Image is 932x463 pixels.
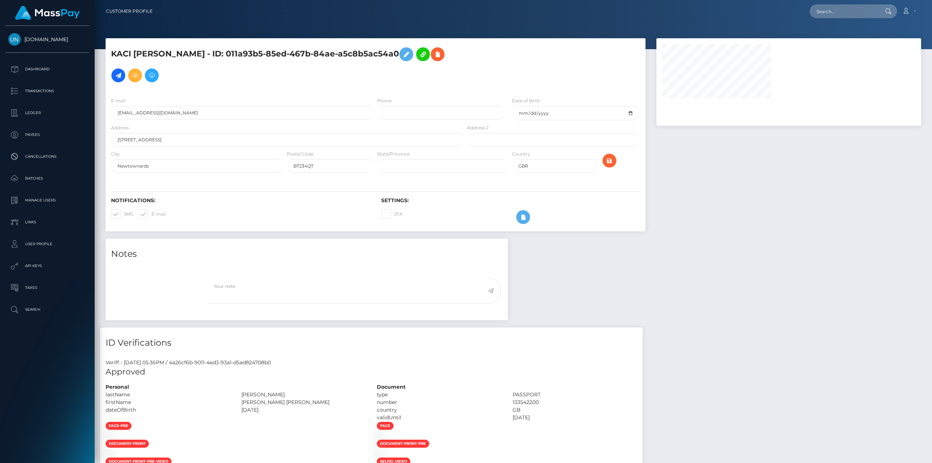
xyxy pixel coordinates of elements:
div: [PERSON_NAME] [236,391,372,399]
h5: KACI [PERSON_NAME] - ID: 011a93b5-85ed-467b-84ae-a5c8b5ac54a0 [111,44,460,86]
img: 8862b60c-6631-49d0-8c7f-1567f4575b77 [106,451,111,456]
h5: Approved [106,366,637,378]
a: User Profile [5,235,89,253]
div: 133542200 [507,399,643,406]
strong: Document [377,384,406,390]
img: b1c24708-3825-4617-8a91-3884b884efd0 [377,433,383,439]
span: document-front-pre [377,440,429,448]
a: Manage Users [5,191,89,209]
a: API Keys [5,257,89,275]
p: Taxes [8,282,86,293]
div: [DATE] [236,406,372,414]
img: Unlockt.me [8,33,21,46]
a: Initiate Payout [111,68,125,82]
label: SMS [111,209,133,219]
p: Payees [8,129,86,140]
strong: Personal [106,384,129,390]
div: number [371,399,507,406]
img: MassPay Logo [15,6,80,20]
label: City [111,151,120,157]
p: Cancellations [8,151,86,162]
label: E-mail [139,209,166,219]
a: Ledger [5,104,89,122]
p: Transactions [8,86,86,97]
p: API Keys [8,260,86,271]
div: PASSPORT [507,391,643,399]
a: Taxes [5,279,89,297]
div: [PERSON_NAME] [PERSON_NAME] [236,399,372,406]
p: Search [8,304,86,315]
span: face-pre [106,422,131,430]
a: Customer Profile [106,4,153,19]
a: Dashboard [5,60,89,78]
label: Phone [377,98,392,104]
div: Veriff - [DATE] 05:36PM / 4a26cf6b-9011-4ed3-93a1-d5ad824708b0 [100,359,643,366]
h6: Settings: [381,197,640,204]
h4: ID Verifications [106,337,637,349]
span: face [377,422,394,430]
a: Search [5,301,89,319]
div: GB [507,406,643,414]
h4: Notes [111,248,502,260]
img: fb7317e7-1d08-47e2-80bd-0137f5328810 [377,451,383,456]
p: Links [8,217,86,228]
label: E-mail [111,98,125,104]
a: Links [5,213,89,231]
div: dateOfBirth [100,406,236,414]
p: Ledger [8,107,86,118]
label: State/Province [377,151,410,157]
label: Address 2 [467,125,489,131]
input: Search... [810,4,878,18]
p: Dashboard [8,64,86,75]
div: firstName [100,399,236,406]
h6: Notifications: [111,197,370,204]
label: Country [512,151,530,157]
label: 2FA [381,209,403,219]
label: Address [111,125,129,131]
a: Transactions [5,82,89,100]
div: country [371,406,507,414]
div: validUntil [371,414,507,421]
span: [DOMAIN_NAME] [5,36,89,43]
div: type [371,391,507,399]
img: b75493f2-3899-41e6-adee-29b1e13eccb6 [106,433,111,439]
div: lastName [100,391,236,399]
p: Batches [8,173,86,184]
a: Payees [5,126,89,144]
a: Cancellations [5,148,89,166]
div: [DATE] [507,414,643,421]
label: Postal Code [287,151,313,157]
p: User Profile [8,239,86,250]
span: document-front [106,440,149,448]
a: Batches [5,169,89,188]
label: Date of Birth [512,98,540,104]
p: Manage Users [8,195,86,206]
